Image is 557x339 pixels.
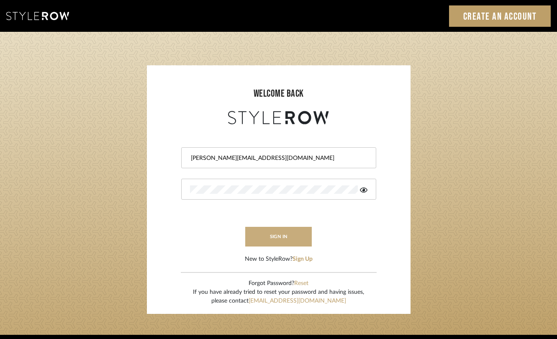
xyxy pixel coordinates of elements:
input: Email Address [190,154,365,162]
button: Sign Up [293,255,313,264]
a: Create an Account [449,5,551,27]
button: sign in [245,227,312,247]
button: Reset [294,279,308,288]
div: welcome back [155,86,402,101]
a: [EMAIL_ADDRESS][DOMAIN_NAME] [249,298,346,304]
div: New to StyleRow? [245,255,313,264]
div: Forgot Password? [193,279,364,288]
div: If you have already tried to reset your password and having issues, please contact [193,288,364,306]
